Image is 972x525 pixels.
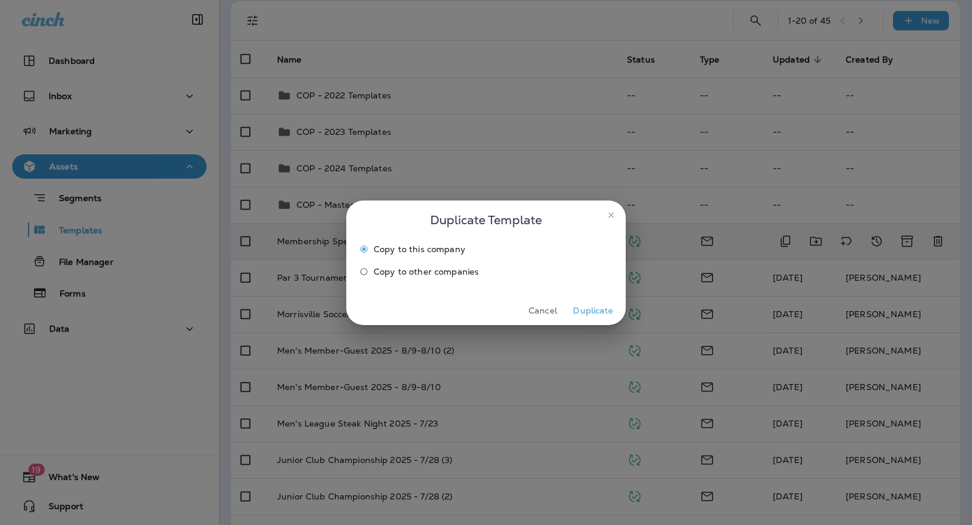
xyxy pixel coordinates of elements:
[520,301,566,320] button: Cancel
[570,301,616,320] button: Duplicate
[374,244,465,254] span: Copy to this company
[374,267,479,276] span: Copy to other companies
[430,210,542,230] span: Duplicate Template
[601,205,621,225] button: close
